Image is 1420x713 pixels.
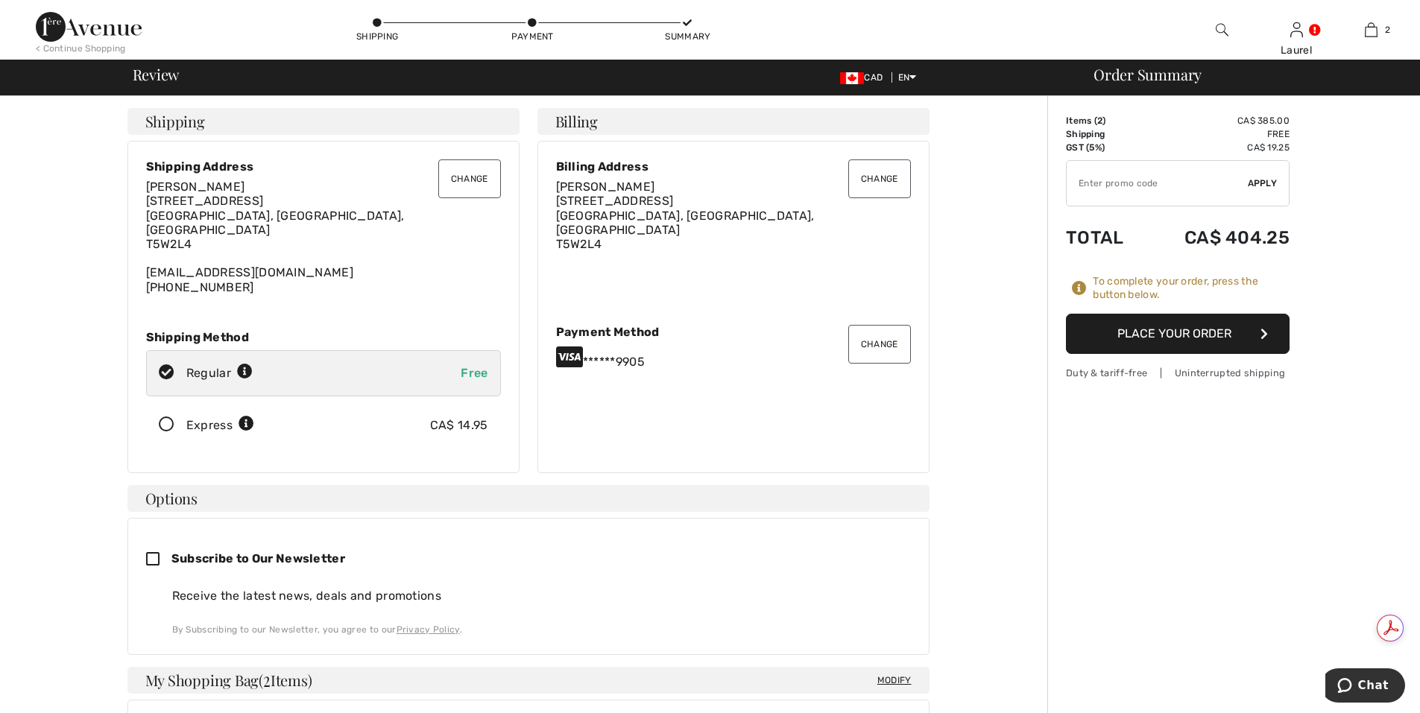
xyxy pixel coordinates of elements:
[133,67,180,82] span: Review
[840,72,864,84] img: Canadian Dollar
[171,551,345,565] span: Subscribe to Our Newsletter
[172,587,911,605] div: Receive the latest news, deals and promotions
[1325,668,1405,706] iframe: Opens a widget where you can chat to one of our agents
[145,114,205,129] span: Shipping
[1145,212,1290,263] td: CA$ 404.25
[1216,21,1228,39] img: search the website
[665,30,710,43] div: Summary
[848,159,911,198] button: Change
[397,624,460,635] a: Privacy Policy
[259,670,312,690] span: ( Items)
[1067,161,1248,206] input: Promo code
[36,12,142,42] img: 1ère Avenue
[848,325,911,364] button: Change
[1365,21,1378,39] img: My Bag
[1097,115,1102,126] span: 2
[438,159,501,198] button: Change
[556,325,911,339] div: Payment Method
[186,416,254,434] div: Express
[1290,22,1303,37] a: Sign In
[146,180,501,294] div: [EMAIL_ADDRESS][DOMAIN_NAME] [PHONE_NUMBER]
[898,72,917,83] span: EN
[355,30,400,43] div: Shipping
[1290,21,1303,39] img: My Info
[556,180,655,194] span: [PERSON_NAME]
[1066,212,1145,263] td: Total
[1076,67,1411,82] div: Order Summary
[840,72,889,83] span: CAD
[1260,42,1333,58] div: Laurel
[146,330,501,344] div: Shipping Method
[146,194,405,251] span: [STREET_ADDRESS] [GEOGRAPHIC_DATA], [GEOGRAPHIC_DATA], [GEOGRAPHIC_DATA] T5W2L4
[556,159,911,174] div: Billing Address
[1066,127,1145,141] td: Shipping
[127,485,930,512] h4: Options
[186,364,253,382] div: Regular
[430,416,488,434] div: CA$ 14.95
[36,42,126,55] div: < Continue Shopping
[1248,177,1278,190] span: Apply
[555,114,598,129] span: Billing
[877,673,912,688] span: Modify
[1145,141,1290,154] td: CA$ 19.25
[556,194,815,251] span: [STREET_ADDRESS] [GEOGRAPHIC_DATA], [GEOGRAPHIC_DATA], [GEOGRAPHIC_DATA] T5W2L4
[1066,366,1290,380] div: Duty & tariff-free | Uninterrupted shipping
[127,667,930,694] h4: My Shopping Bag
[1066,314,1290,354] button: Place Your Order
[146,159,501,174] div: Shipping Address
[1066,114,1145,127] td: Items ( )
[263,669,271,688] span: 2
[1093,275,1290,302] div: To complete your order, press the button below.
[510,30,555,43] div: Payment
[461,366,487,380] span: Free
[172,623,911,636] div: By Subscribing to our Newsletter, you agree to our .
[1145,114,1290,127] td: CA$ 385.00
[146,180,245,194] span: [PERSON_NAME]
[1066,141,1145,154] td: GST (5%)
[1334,21,1407,39] a: 2
[1385,23,1390,37] span: 2
[1145,127,1290,141] td: Free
